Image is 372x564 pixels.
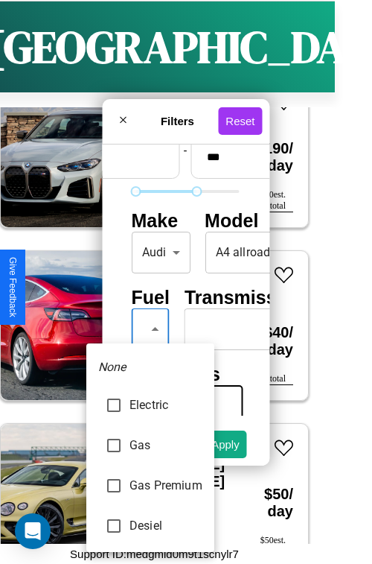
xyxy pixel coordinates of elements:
[15,513,51,549] div: Open Intercom Messenger
[7,257,18,317] div: Give Feedback
[129,437,202,454] span: Gas
[129,477,202,495] span: Gas Premium
[129,396,202,414] span: Electric
[129,517,202,535] span: Desiel
[98,358,126,376] em: None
